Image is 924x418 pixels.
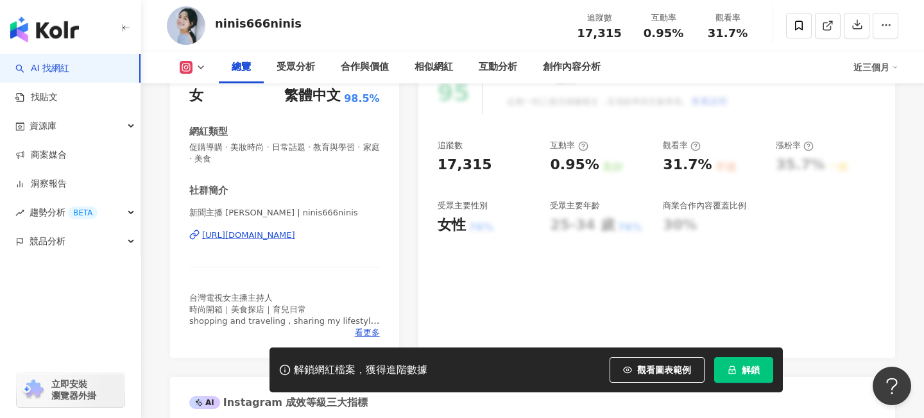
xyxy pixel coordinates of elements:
[355,327,380,339] span: 看更多
[15,62,69,75] a: searchAI 找網紅
[30,227,65,256] span: 競品分析
[21,380,46,400] img: chrome extension
[284,86,341,106] div: 繁體中文
[708,27,748,40] span: 31.7%
[663,140,701,151] div: 觀看率
[853,57,898,78] div: 近三個月
[30,112,56,140] span: 資源庫
[714,357,773,383] button: 解鎖
[10,17,79,42] img: logo
[479,60,517,75] div: 互動分析
[189,230,380,241] a: [URL][DOMAIN_NAME]
[344,92,380,106] span: 98.5%
[550,140,588,151] div: 互動率
[776,140,814,151] div: 漲粉率
[438,215,466,235] div: 女性
[438,140,463,151] div: 追蹤數
[189,142,380,165] span: 促購導購 · 美妝時尚 · 日常話題 · 教育與學習 · 家庭 · 美食
[15,178,67,190] a: 洞察報告
[543,60,601,75] div: 創作內容分析
[703,12,752,24] div: 觀看率
[232,60,251,75] div: 總覽
[663,200,746,212] div: 商業合作內容覆蓋比例
[438,200,488,212] div: 受眾主要性別
[189,207,380,219] span: 新聞主播 [PERSON_NAME] | ninis666ninis
[550,200,600,212] div: 受眾主要年齡
[189,125,228,138] div: 網紅類型
[51,378,96,401] span: 立即安裝 瀏覽器外掛
[189,396,220,409] div: AI
[639,12,688,24] div: 互動率
[728,365,737,374] span: lock
[15,149,67,162] a: 商案媒合
[30,198,98,227] span: 趨勢分析
[189,86,203,106] div: 女
[415,60,453,75] div: 相似網紅
[189,184,228,197] div: 社群簡介
[438,155,492,175] div: 17,315
[644,27,683,40] span: 0.95%
[341,60,389,75] div: 合作與價值
[189,396,368,410] div: Instagram 成效等級三大指標
[167,6,205,45] img: KOL Avatar
[610,357,705,383] button: 觀看圖表範例
[637,365,691,375] span: 觀看圖表範例
[189,293,380,338] span: 台灣電視女主播主持人 時尚開箱｜美食探店｜育兒日常 shopping and traveling , sharing my lifestyle. 合作：[EMAIL_ADDRESS][DOMAI...
[68,206,98,219] div: BETA
[215,15,302,31] div: ninis666ninis
[294,364,427,377] div: 解鎖網紅檔案，獲得進階數據
[15,91,58,104] a: 找貼文
[550,155,599,175] div: 0.95%
[577,26,621,40] span: 17,315
[202,230,295,241] div: [URL][DOMAIN_NAME]
[663,155,712,175] div: 31.7%
[15,208,24,217] span: rise
[742,365,760,375] span: 解鎖
[17,372,124,407] a: chrome extension立即安裝 瀏覽器外掛
[277,60,315,75] div: 受眾分析
[575,12,624,24] div: 追蹤數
